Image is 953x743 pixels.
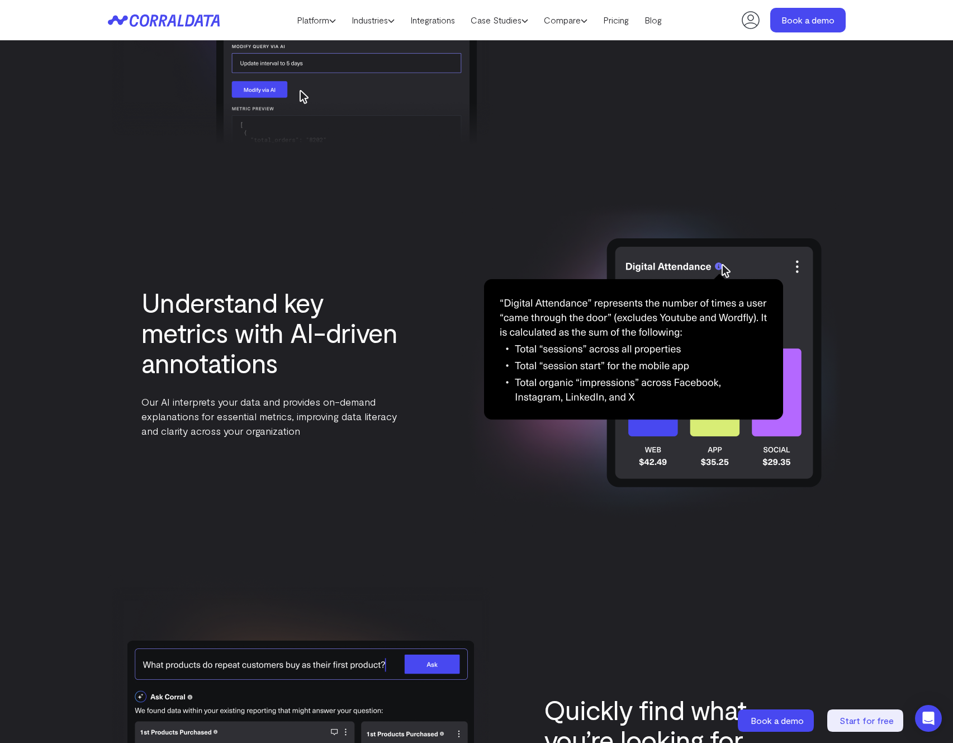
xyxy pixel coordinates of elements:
span: Book a demo [751,715,804,726]
h3: Understand key metrics with AI-driven annotations [141,287,410,378]
a: Industries [344,12,402,29]
div: Open Intercom Messenger [915,705,942,732]
a: Blog [637,12,670,29]
span: Start for free [840,715,894,726]
a: Book a demo [770,8,846,32]
a: Start for free [827,709,905,732]
a: Compare [536,12,595,29]
a: Platform [289,12,344,29]
a: Book a demo [738,709,816,732]
p: Our AI interprets your data and provides on-demand explanations for essential metrics, improving ... [141,394,410,438]
a: Integrations [402,12,463,29]
a: Pricing [595,12,637,29]
a: Case Studies [463,12,536,29]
